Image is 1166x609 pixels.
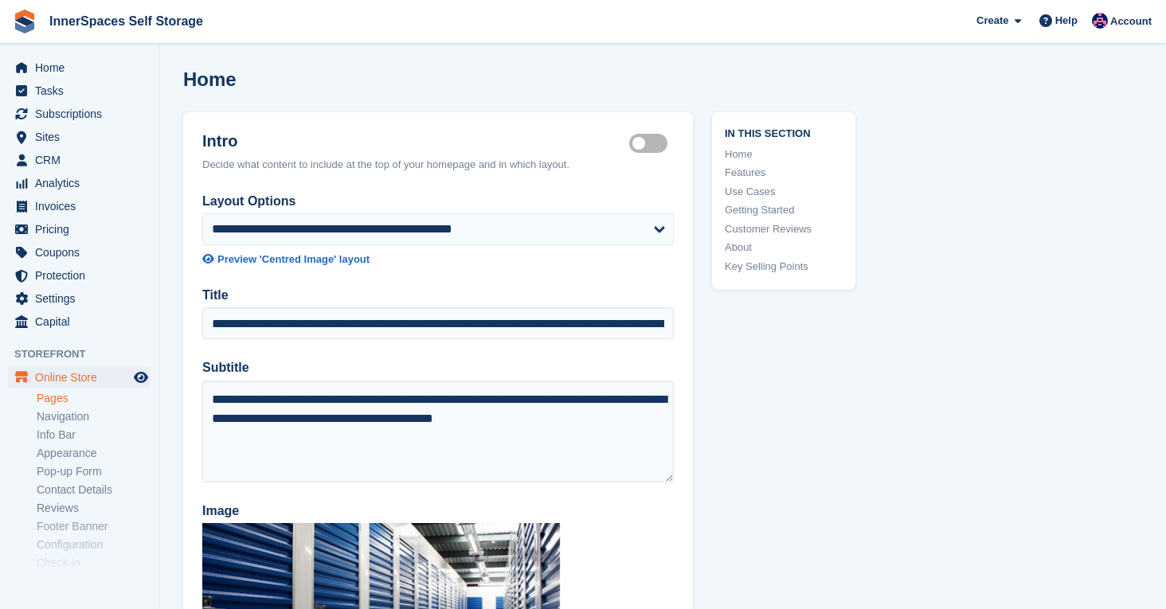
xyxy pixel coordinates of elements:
span: CRM [35,149,131,171]
a: menu [8,264,151,287]
span: Account [1110,14,1152,29]
a: Preview store [131,368,151,387]
label: Layout Options [202,192,674,211]
div: Preview 'Centred Image' layout [217,252,370,267]
a: menu [8,287,151,310]
a: menu [8,126,151,148]
span: Capital [35,310,131,333]
a: menu [8,310,151,333]
span: Protection [35,264,131,287]
a: menu [8,218,151,240]
a: menu [8,195,151,217]
a: Key Selling Points [725,259,843,275]
span: Analytics [35,172,131,194]
h2: Intro [202,131,629,150]
a: menu [8,103,151,125]
a: Configuration [37,537,151,552]
img: Dominic Hampson [1092,13,1108,29]
span: Home [35,57,131,79]
h1: Home [183,68,237,90]
label: Subtitle [202,358,674,377]
span: Storefront [14,346,158,362]
span: Help [1055,13,1078,29]
a: Reviews [37,501,151,516]
a: menu [8,57,151,79]
a: About [725,240,843,256]
span: Sites [35,126,131,148]
a: Info Bar [37,427,151,443]
div: Decide what content to include at the top of your homepage and in which layout. [202,157,674,173]
span: Settings [35,287,131,310]
a: Footer Banner [37,519,151,534]
span: Coupons [35,241,131,264]
span: Create [976,13,1008,29]
a: menu [8,366,151,388]
a: Features [725,165,843,181]
a: Home [725,146,843,162]
a: Appearance [37,446,151,461]
span: Online Store [35,366,131,388]
label: Image [202,502,674,521]
a: Use Cases [725,184,843,200]
a: menu [8,241,151,264]
span: Subscriptions [35,103,131,125]
a: InnerSpaces Self Storage [43,8,209,34]
a: menu [8,80,151,102]
a: Contact Details [37,482,151,498]
span: Invoices [35,195,131,217]
a: Getting Started [725,202,843,218]
img: stora-icon-8386f47178a22dfd0bd8f6a31ec36ba5ce8667c1dd55bd0f319d3a0aa187defe.svg [13,10,37,33]
a: Preview 'Centred Image' layout [202,252,674,267]
a: Check-in [37,556,151,571]
label: Title [202,286,674,305]
label: Hero section active [629,142,674,145]
a: menu [8,172,151,194]
a: Customer Reviews [725,221,843,237]
a: Navigation [37,409,151,424]
a: Pop-up Form [37,464,151,479]
span: Pricing [35,218,131,240]
span: Tasks [35,80,131,102]
span: In this section [725,125,843,140]
a: menu [8,149,151,171]
a: Pages [37,391,151,406]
